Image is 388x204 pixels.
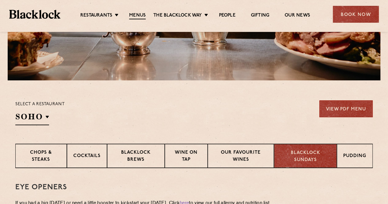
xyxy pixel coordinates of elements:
[251,13,269,19] a: Gifting
[22,149,60,164] p: Chops & Steaks
[280,150,330,164] p: Blacklock Sundays
[319,100,373,117] a: View PDF Menu
[15,111,49,125] h2: SOHO
[214,149,267,164] p: Our favourite wines
[113,149,158,164] p: Blacklock Brews
[153,13,202,19] a: The Blacklock Way
[80,13,112,19] a: Restaurants
[15,183,373,191] h3: Eye openers
[219,13,235,19] a: People
[285,13,310,19] a: Our News
[343,153,366,160] p: Pudding
[171,149,202,164] p: Wine on Tap
[73,153,101,160] p: Cocktails
[129,13,146,19] a: Menus
[333,6,379,23] div: Book Now
[15,100,65,108] p: Select a restaurant
[9,10,60,18] img: BL_Textured_Logo-footer-cropped.svg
